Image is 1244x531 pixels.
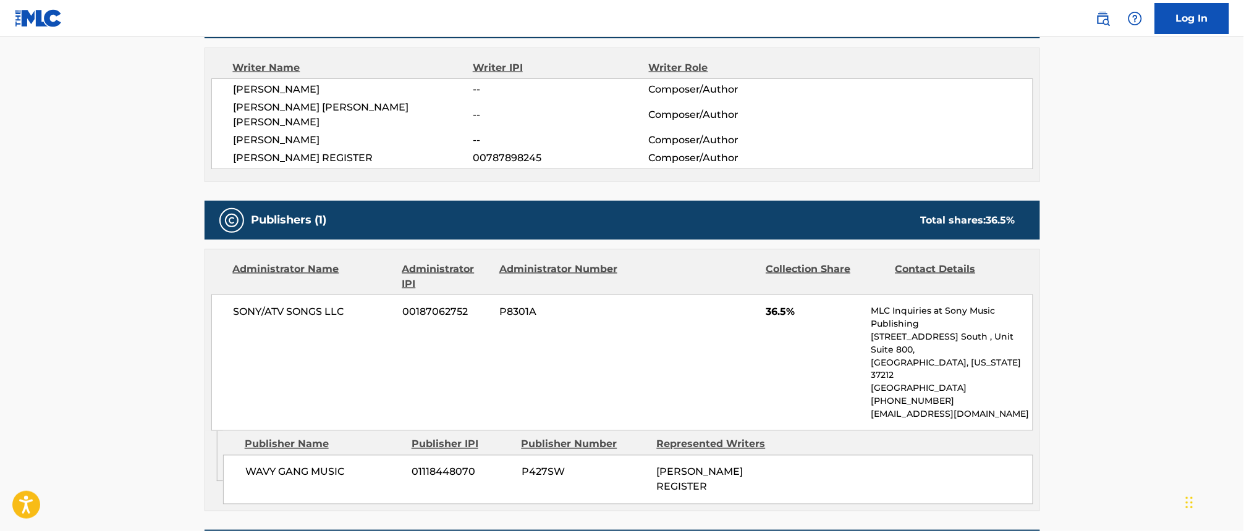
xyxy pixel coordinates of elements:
div: Writer IPI [473,61,649,75]
div: Administrator IPI [402,262,490,291]
span: 36.5 % [986,214,1015,226]
p: [PHONE_NUMBER] [871,395,1032,408]
img: MLC Logo [15,9,62,27]
span: -- [473,107,648,122]
span: SONY/ATV SONGS LLC [234,304,394,319]
img: help [1128,11,1143,26]
span: Composer/Author [649,107,809,122]
p: [GEOGRAPHIC_DATA], [US_STATE] 37212 [871,356,1032,382]
span: 00787898245 [473,151,648,165]
span: 36.5% [766,304,861,319]
span: [PERSON_NAME] [PERSON_NAME] [PERSON_NAME] [234,100,473,130]
span: P8301A [499,304,619,319]
div: Drag [1186,484,1193,521]
span: [PERSON_NAME] [234,82,473,97]
span: Composer/Author [649,82,809,97]
div: Publisher Number [522,437,648,452]
p: [EMAIL_ADDRESS][DOMAIN_NAME] [871,408,1032,421]
a: Public Search [1091,6,1115,31]
span: [PERSON_NAME] [234,133,473,148]
div: Administrator Number [499,262,619,291]
span: [PERSON_NAME] REGISTER [657,466,743,493]
span: 00187062752 [402,304,490,319]
span: -- [473,133,648,148]
div: Publisher Name [245,437,402,452]
p: [GEOGRAPHIC_DATA] [871,382,1032,395]
span: -- [473,82,648,97]
span: P427SW [522,465,648,480]
iframe: Chat Widget [1182,472,1244,531]
span: Composer/Author [649,151,809,165]
div: Help [1123,6,1148,31]
div: Writer Role [649,61,809,75]
img: Publishers [224,213,239,228]
span: [PERSON_NAME] REGISTER [234,151,473,165]
span: Composer/Author [649,133,809,148]
div: Collection Share [766,262,886,291]
p: MLC Inquiries at Sony Music Publishing [871,304,1032,330]
div: Represented Writers [657,437,783,452]
h5: Publishers (1) [252,213,327,227]
span: 01118448070 [412,465,512,480]
div: Publisher IPI [412,437,512,452]
div: Contact Details [895,262,1015,291]
img: search [1096,11,1111,26]
div: Administrator Name [233,262,393,291]
div: Writer Name [233,61,473,75]
div: Total shares: [921,213,1015,228]
a: Log In [1155,3,1229,34]
p: [STREET_ADDRESS] South , Unit Suite 800, [871,330,1032,356]
span: WAVY GANG MUSIC [245,465,403,480]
